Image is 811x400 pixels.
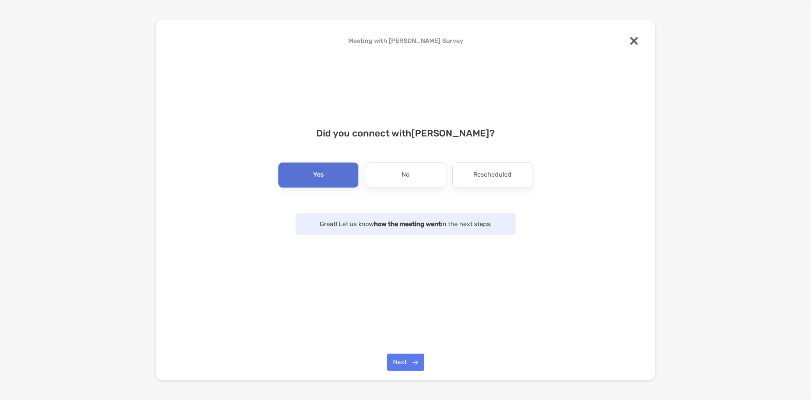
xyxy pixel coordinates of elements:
h4: Did you connect with [PERSON_NAME] ? [168,128,643,139]
strong: how the meeting went [374,220,441,228]
p: Yes [313,169,324,181]
button: Next [387,354,424,371]
p: No [402,169,409,181]
p: Rescheduled [473,169,512,181]
h4: Meeting with [PERSON_NAME] Survey [168,37,643,44]
img: close modal [630,37,638,45]
p: Great! Let us know in the next steps. [303,219,508,229]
